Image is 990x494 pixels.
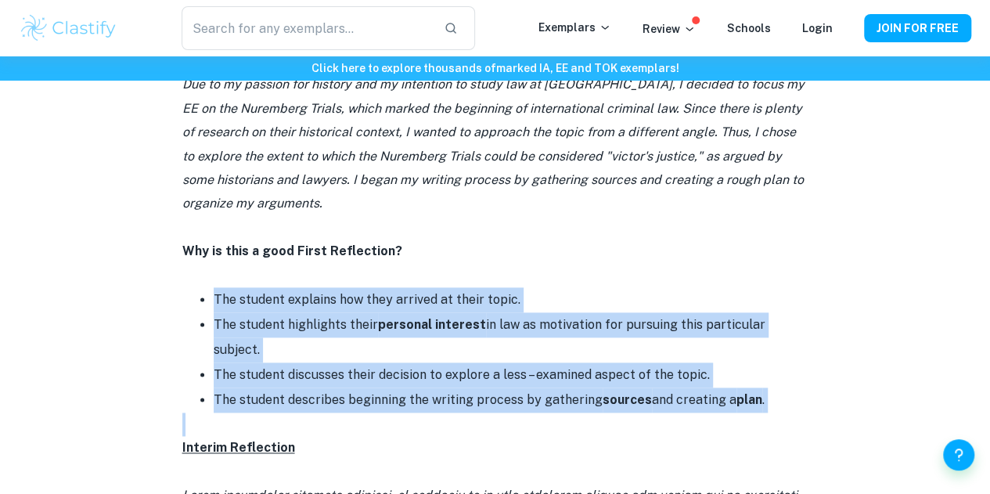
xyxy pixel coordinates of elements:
[538,19,611,36] p: Exemplars
[802,22,833,34] a: Login
[214,312,808,362] li: The student highlights their in law as motivation for pursuing this particular subject.
[864,14,971,42] button: JOIN FOR FREE
[214,362,808,388] li: The student discusses their decision to explore a less – examined aspect of the topic.
[182,6,432,50] input: Search for any exemplars...
[182,440,295,455] u: Interim Reflection
[603,392,652,407] strong: sources
[943,439,974,471] button: Help and Feedback
[378,317,486,332] strong: personal interest
[19,13,118,44] img: Clastify logo
[643,20,696,38] p: Review
[727,22,771,34] a: Schools
[214,287,808,312] li: The student explains how they arrived at their topic.
[214,388,808,413] li: The student describes beginning the writing process by gathering and creating a .
[3,59,987,77] h6: Click here to explore thousands of marked IA, EE and TOK exemplars !
[182,243,402,258] strong: Why is this a good First Reflection?
[736,392,762,407] strong: plan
